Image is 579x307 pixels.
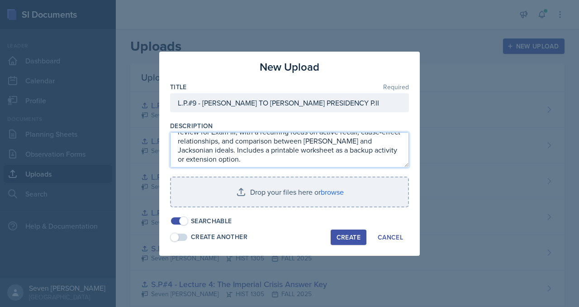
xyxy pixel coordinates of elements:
[260,59,319,75] h3: New Upload
[191,232,247,242] div: Create Another
[191,216,232,226] div: Searchable
[170,82,187,91] label: Title
[383,84,409,90] span: Required
[170,121,213,130] label: Description
[372,230,409,245] button: Cancel
[331,230,366,245] button: Create
[337,234,361,241] div: Create
[378,234,403,241] div: Cancel
[170,93,409,112] input: Enter title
